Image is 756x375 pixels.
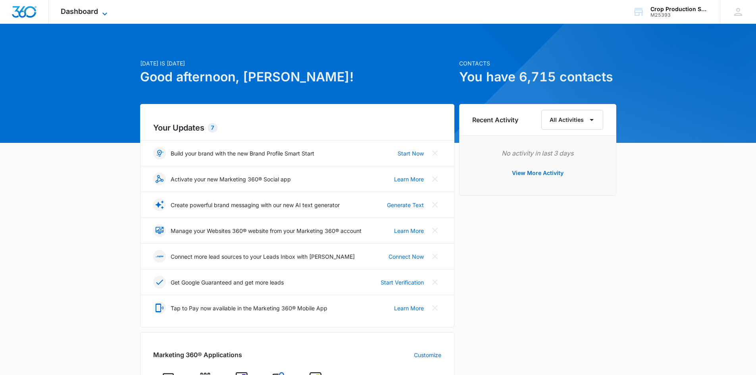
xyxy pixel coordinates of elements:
[504,163,571,183] button: View More Activity
[171,252,355,261] p: Connect more lead sources to your Leads Inbox with [PERSON_NAME]
[153,122,441,134] h2: Your Updates
[140,59,454,67] p: [DATE] is [DATE]
[140,67,454,87] h1: Good afternoon, [PERSON_NAME]!
[472,115,518,125] h6: Recent Activity
[208,123,217,133] div: 7
[398,149,424,158] a: Start Now
[394,227,424,235] a: Learn More
[541,110,603,130] button: All Activities
[171,227,362,235] p: Manage your Websites 360® website from your Marketing 360® account
[472,148,603,158] p: No activity in last 3 days
[459,59,616,67] p: Contacts
[429,250,441,263] button: Close
[171,278,284,287] p: Get Google Guaranteed and get more leads
[429,198,441,211] button: Close
[394,175,424,183] a: Learn More
[394,304,424,312] a: Learn More
[171,149,314,158] p: Build your brand with the new Brand Profile Smart Start
[429,173,441,185] button: Close
[387,201,424,209] a: Generate Text
[414,351,441,359] a: Customize
[171,175,291,183] p: Activate your new Marketing 360® Social app
[650,12,708,18] div: account id
[171,201,340,209] p: Create powerful brand messaging with our new AI text generator
[381,278,424,287] a: Start Verification
[429,302,441,314] button: Close
[61,7,98,15] span: Dashboard
[650,6,708,12] div: account name
[429,276,441,288] button: Close
[429,224,441,237] button: Close
[429,147,441,160] button: Close
[389,252,424,261] a: Connect Now
[459,67,616,87] h1: You have 6,715 contacts
[153,350,242,360] h2: Marketing 360® Applications
[171,304,327,312] p: Tap to Pay now available in the Marketing 360® Mobile App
